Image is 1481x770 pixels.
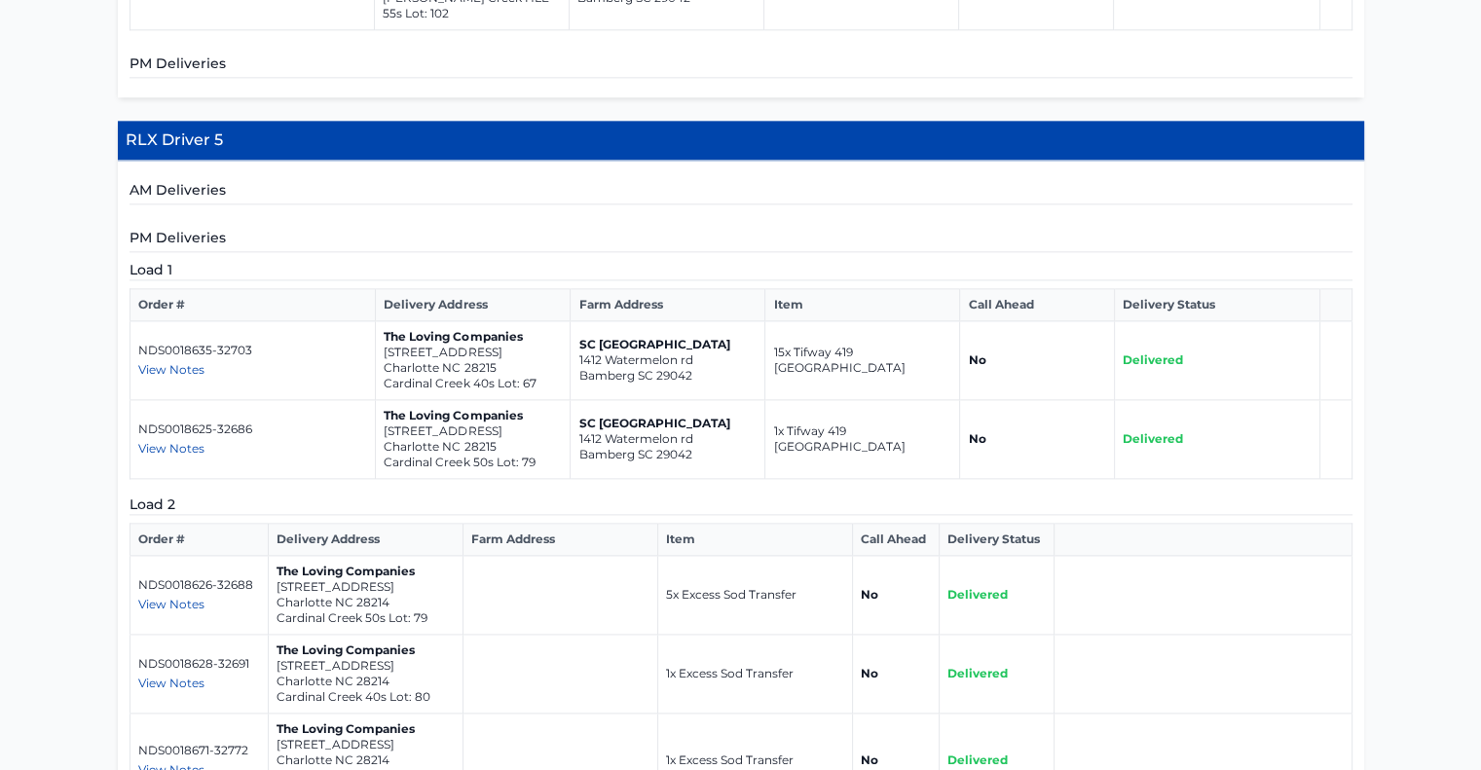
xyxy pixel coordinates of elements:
th: Delivery Status [1114,289,1319,321]
p: Cardinal Creek 50s Lot: 79 [277,610,455,626]
h5: PM Deliveries [130,228,1352,252]
h5: Load 2 [130,495,1352,515]
p: 1412 Watermelon rd [578,431,757,447]
h5: Load 1 [130,260,1352,280]
p: [STREET_ADDRESS] [277,737,455,752]
th: Delivery Status [939,524,1054,556]
strong: No [861,666,878,680]
th: Delivery Address [269,524,463,556]
strong: No [968,431,985,446]
p: Cardinal Creek 40s Lot: 67 [384,376,562,391]
p: SC [GEOGRAPHIC_DATA] [578,337,757,352]
p: Bamberg SC 29042 [578,368,757,384]
th: Farm Address [571,289,765,321]
p: [STREET_ADDRESS] [384,423,562,439]
span: View Notes [138,597,204,611]
p: SC [GEOGRAPHIC_DATA] [578,416,757,431]
p: Charlotte NC 28214 [277,595,455,610]
th: Farm Address [463,524,658,556]
td: 15x Tifway 419 [GEOGRAPHIC_DATA] [765,321,960,400]
p: The Loving Companies [384,329,562,345]
td: 5x Excess Sod Transfer [658,556,853,635]
span: View Notes [138,441,204,456]
h5: PM Deliveries [130,54,1352,78]
th: Order # [130,524,269,556]
p: NDS0018671-32772 [138,743,261,758]
span: Delivered [947,752,1008,767]
th: Order # [130,289,376,321]
strong: No [861,587,878,602]
strong: No [968,352,985,367]
p: Cardinal Creek 40s Lot: 80 [277,689,455,705]
th: Item [658,524,853,556]
h4: RLX Driver 5 [118,121,1364,161]
span: Delivered [947,587,1008,602]
p: The Loving Companies [384,408,562,423]
strong: No [861,752,878,767]
p: Bamberg SC 29042 [578,447,757,462]
span: View Notes [138,362,204,377]
p: NDS0018626-32688 [138,577,261,593]
th: Item [765,289,960,321]
span: Delivered [947,666,1008,680]
p: 1412 Watermelon rd [578,352,757,368]
p: Cardinal Creek 50s Lot: 79 [384,455,562,470]
p: [STREET_ADDRESS] [277,579,455,595]
p: Charlotte NC 28215 [384,360,562,376]
p: Charlotte NC 28214 [277,752,455,768]
p: NDS0018628-32691 [138,656,261,672]
th: Delivery Address [376,289,571,321]
h5: AM Deliveries [130,180,1352,204]
p: [STREET_ADDRESS] [384,345,562,360]
p: Charlotte NC 28214 [277,674,455,689]
th: Call Ahead [960,289,1115,321]
span: View Notes [138,676,204,690]
p: The Loving Companies [277,564,455,579]
p: NDS0018625-32686 [138,422,368,437]
td: 1x Excess Sod Transfer [658,635,853,714]
span: Delivered [1123,431,1183,446]
th: Call Ahead [853,524,940,556]
td: 1x Tifway 419 [GEOGRAPHIC_DATA] [765,400,960,479]
p: NDS0018635-32703 [138,343,368,358]
p: The Loving Companies [277,642,455,658]
span: Delivered [1123,352,1183,367]
p: Charlotte NC 28215 [384,439,562,455]
p: [STREET_ADDRESS] [277,658,455,674]
p: The Loving Companies [277,721,455,737]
